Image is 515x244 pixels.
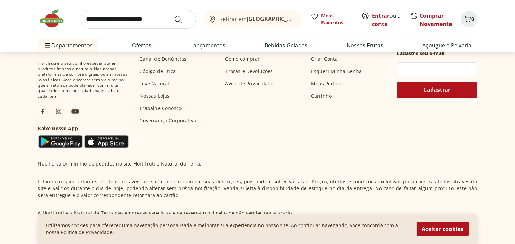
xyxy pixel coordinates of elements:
p: Utilizamos cookies para oferecer uma navegação personalizada e melhorar sua experiencia no nosso ... [46,222,408,236]
span: Retirar em [219,16,295,22]
button: Retirar em[GEOGRAPHIC_DATA]/[GEOGRAPHIC_DATA] [204,10,302,29]
a: Esqueci Minha Senha [311,68,362,75]
input: search [81,10,196,29]
a: Meus Pedidos [311,80,344,87]
button: Cadastrar [397,82,477,98]
a: Como comprar [225,56,260,62]
button: Aceitar cookies [417,222,469,236]
a: Meus Favoritos [311,12,353,26]
button: Menu [44,37,52,53]
a: Leve Natural [140,80,169,87]
a: Ofertas [132,41,151,49]
span: ou [372,12,403,28]
a: Nossas Frutas [347,41,383,49]
a: Aviso de Privacidade [225,80,274,87]
span: Hortifruti é o seu vizinho especialista em produtos frescos e naturais. Nas nossas plataformas de... [38,61,129,99]
a: Canal de Denúncias [140,56,187,62]
span: Cadastrar [423,87,450,93]
a: Nossas Lojas [140,93,170,99]
a: Criar conta [372,12,410,28]
img: Hortifruti [38,8,72,29]
span: Departamentos [44,37,93,53]
a: Carrinho [311,93,332,99]
span: 0 [472,16,475,22]
img: ytb [71,107,79,115]
p: Informações importantes: os itens pesáveis possuem peso médio em suas descrições, pois podem sofr... [38,178,477,199]
a: Trabalhe Conosco [140,105,182,112]
a: Comprar Novamente [420,12,452,28]
a: Governança Corporativa [140,117,197,124]
p: Não há valor mínimo de pedidos no site Hortifruti e Natural da Terra. [38,160,202,167]
p: A Hortifruti e a Natural da Terra são empresas varejistas e se reservam o direito de não vender p... [38,210,293,217]
a: Código de Ética [140,68,176,75]
img: Google Play Icon [38,135,83,148]
span: Meus Favoritos [321,12,353,26]
img: App Store Icon [84,135,129,148]
a: Criar Conta [311,56,338,62]
a: Bebidas Geladas [265,41,307,49]
img: ig [55,107,63,115]
h3: Cadastre seu e-mail: [397,50,446,57]
a: Lançamentos [190,41,225,49]
b: [GEOGRAPHIC_DATA]/[GEOGRAPHIC_DATA] [247,15,362,23]
img: fb [38,107,46,115]
a: Trocas e Devoluções [225,68,273,75]
button: Carrinho [461,11,477,27]
h3: Baixe nosso App [38,125,129,132]
a: Açougue e Peixaria [422,41,471,49]
a: Entrar [372,12,390,20]
button: Submit Search [174,15,190,23]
